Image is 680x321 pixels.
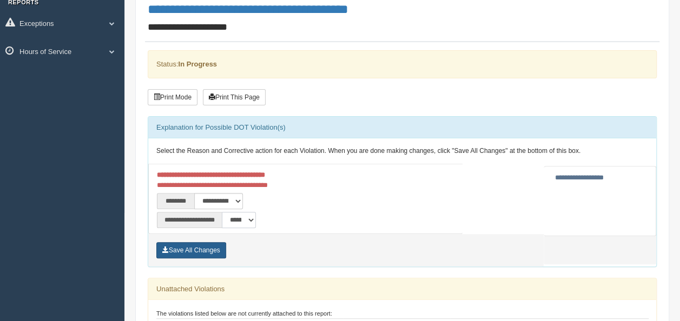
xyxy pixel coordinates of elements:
div: Unattached Violations [148,278,656,300]
div: Explanation for Possible DOT Violation(s) [148,117,656,138]
button: Print Mode [148,89,197,105]
button: Print This Page [203,89,266,105]
small: The violations listed below are not currently attached to this report: [156,310,332,317]
div: Select the Reason and Corrective action for each Violation. When you are done making changes, cli... [148,138,656,164]
div: Status: [148,50,657,78]
strong: In Progress [178,60,217,68]
button: Save [156,242,226,258]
